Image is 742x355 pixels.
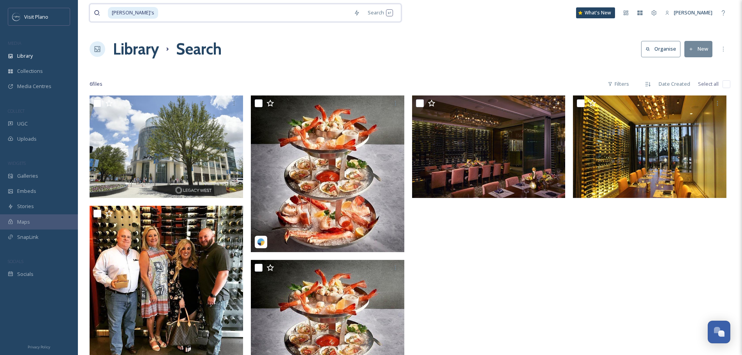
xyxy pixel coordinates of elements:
img: 5ed0083f-f2a6-b4c0-08fa-31a65837772c.jpg [412,95,566,198]
span: Library [17,52,33,60]
img: Legacy West.jpg [90,95,243,198]
button: Organise [641,41,680,57]
div: Filters [604,76,633,92]
a: What's New [576,7,615,18]
span: [PERSON_NAME] [674,9,712,16]
span: Socials [17,270,33,278]
h1: Search [176,37,222,61]
div: Search [364,5,397,20]
span: UGC [17,120,28,127]
span: Collections [17,67,43,75]
span: COLLECT [8,108,25,114]
span: Media Centres [17,83,51,90]
span: Stories [17,203,34,210]
span: SnapLink [17,233,39,241]
img: images.jpeg [12,13,20,21]
a: Library [113,37,159,61]
span: Embeds [17,187,36,195]
a: [PERSON_NAME] [661,5,716,20]
span: SOCIALS [8,258,23,264]
img: 0637bac2-89b0-cf73-110c-ecf45779cdee.jpg [573,95,726,198]
span: [PERSON_NAME]'s [108,7,158,18]
span: WIDGETS [8,160,26,166]
span: Privacy Policy [28,344,50,350]
span: 6 file s [90,80,102,88]
img: planotxfoodies_04212025_17847097811343382.jpg [251,95,404,252]
span: Select all [698,80,719,88]
span: Visit Plano [24,13,48,20]
img: snapsea-logo.png [257,238,265,246]
span: MEDIA [8,40,21,46]
a: Privacy Policy [28,342,50,351]
button: New [684,41,712,57]
span: Maps [17,218,30,226]
span: Uploads [17,135,37,143]
div: Date Created [655,76,694,92]
span: Galleries [17,172,38,180]
button: Open Chat [708,321,730,343]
